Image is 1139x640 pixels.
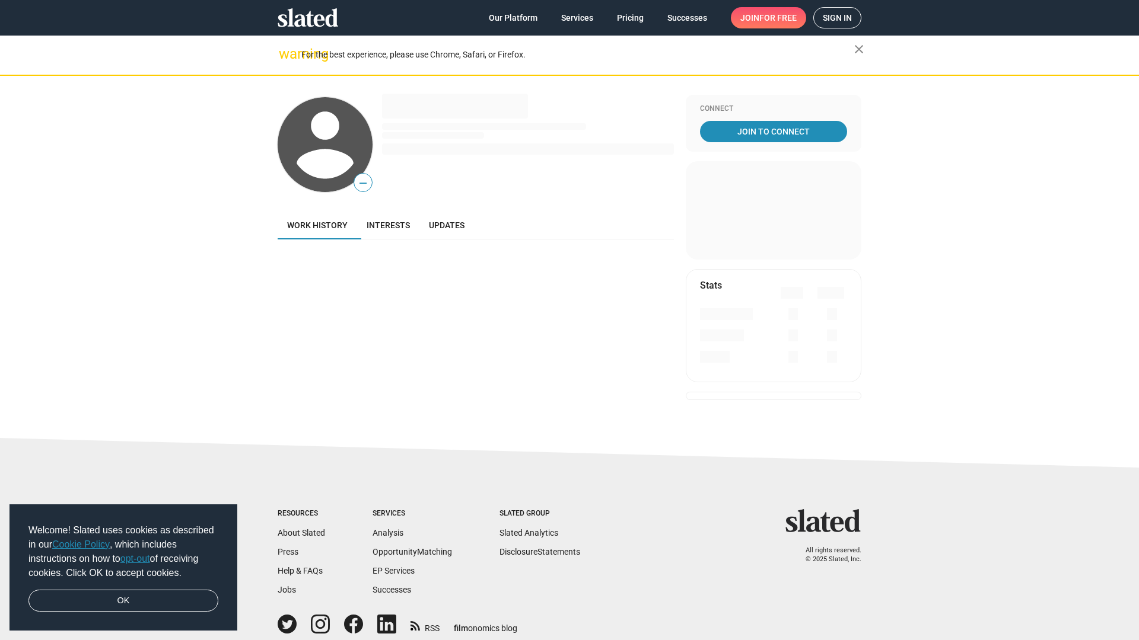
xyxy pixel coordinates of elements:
[9,504,237,631] div: cookieconsent
[759,7,797,28] span: for free
[499,547,580,556] a: DisclosureStatements
[499,528,558,537] a: Slated Analytics
[731,7,806,28] a: Joinfor free
[373,585,411,594] a: Successes
[617,7,644,28] span: Pricing
[411,616,440,634] a: RSS
[373,547,452,556] a: OpportunityMatching
[301,47,854,63] div: For the best experience, please use Chrome, Safari, or Firefox.
[28,523,218,580] span: Welcome! Slated uses cookies as described in our , which includes instructions on how to of recei...
[793,546,861,564] p: All rights reserved. © 2025 Slated, Inc.
[278,566,323,575] a: Help & FAQs
[852,42,866,56] mat-icon: close
[52,539,110,549] a: Cookie Policy
[813,7,861,28] a: Sign in
[278,211,357,239] a: Work history
[740,7,797,28] span: Join
[354,175,372,191] span: —
[419,211,474,239] a: Updates
[278,509,325,519] div: Resources
[278,547,298,556] a: Press
[607,7,653,28] a: Pricing
[489,7,537,28] span: Our Platform
[367,220,410,230] span: Interests
[700,104,847,114] div: Connect
[287,220,348,230] span: Work history
[28,590,218,612] a: dismiss cookie message
[278,585,296,594] a: Jobs
[278,528,325,537] a: About Slated
[658,7,717,28] a: Successes
[499,509,580,519] div: Slated Group
[823,8,852,28] span: Sign in
[373,509,452,519] div: Services
[454,613,517,634] a: filmonomics blog
[702,121,845,142] span: Join To Connect
[552,7,603,28] a: Services
[373,528,403,537] a: Analysis
[279,47,293,61] mat-icon: warning
[667,7,707,28] span: Successes
[373,566,415,575] a: EP Services
[429,220,464,230] span: Updates
[479,7,547,28] a: Our Platform
[700,121,847,142] a: Join To Connect
[357,211,419,239] a: Interests
[454,623,468,633] span: film
[561,7,593,28] span: Services
[700,279,722,292] mat-card-title: Stats
[120,553,150,564] a: opt-out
